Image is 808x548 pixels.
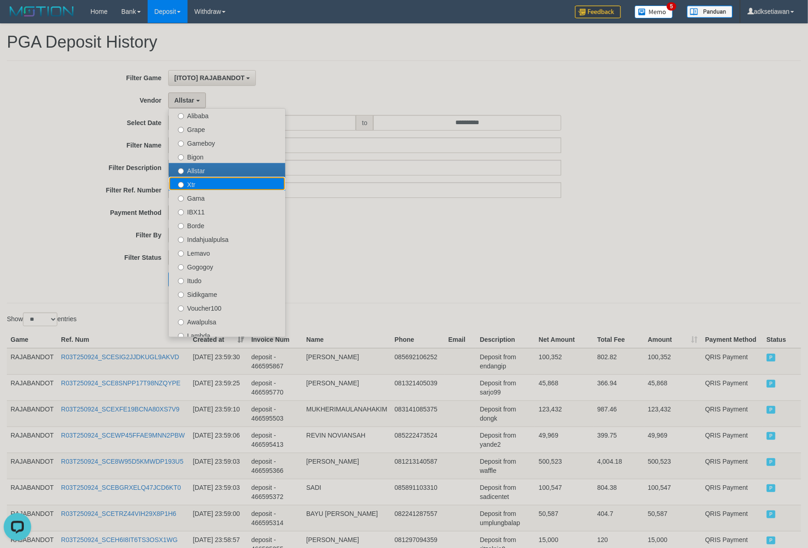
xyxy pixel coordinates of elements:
td: BAYU [PERSON_NAME] [303,505,391,531]
th: Game [7,331,57,348]
td: 083141085375 [391,400,445,427]
td: 49,969 [644,427,702,453]
input: Lemavo [178,251,184,257]
td: [DATE] 23:59:06 [189,427,248,453]
input: Sidikgame [178,292,184,298]
td: 081321405039 [391,374,445,400]
td: 50,587 [535,505,594,531]
td: Deposit from sarjo99 [476,374,535,400]
label: Lambda [169,328,285,342]
td: [DATE] 23:59:25 [189,374,248,400]
input: Borde [178,223,184,229]
span: PAID [767,537,776,544]
input: Allstar [178,168,184,174]
input: Bigon [178,154,184,160]
td: 802.82 [594,348,644,375]
td: deposit - 466595314 [248,505,303,531]
span: PAID [767,484,776,492]
span: PAID [767,406,776,414]
td: [DATE] 23:59:03 [189,453,248,479]
th: Created at: activate to sort column ascending [189,331,248,348]
td: QRIS Payment [702,505,763,531]
td: 085692106252 [391,348,445,375]
td: QRIS Payment [702,453,763,479]
td: deposit - 466595372 [248,479,303,505]
td: 50,587 [644,505,702,531]
label: Lemavo [169,246,285,259]
td: RAJABANDOT [7,348,57,375]
th: Net Amount [535,331,594,348]
select: Showentries [23,312,57,326]
label: Borde [169,218,285,232]
td: 4,004.18 [594,453,644,479]
td: 082241287557 [391,505,445,531]
th: Description [476,331,535,348]
button: [ITOTO] RAJABANDOT [168,70,256,86]
img: MOTION_logo.png [7,5,77,18]
th: Amount: activate to sort column ascending [644,331,702,348]
input: Indahjualpulsa [178,237,184,243]
label: IBX11 [169,204,285,218]
span: PAID [767,432,776,440]
td: deposit - 466595503 [248,400,303,427]
input: Alibaba [178,113,184,119]
label: Bigon [169,149,285,163]
td: 399.75 [594,427,644,453]
td: 987.46 [594,400,644,427]
td: [PERSON_NAME] [303,374,391,400]
label: Allstar [169,163,285,177]
td: 404.7 [594,505,644,531]
a: R03T250924_SCESIG2JJDKUGL9AKVD [61,353,179,361]
label: Gama [169,191,285,204]
td: deposit - 466595867 [248,348,303,375]
th: Payment Method [702,331,763,348]
td: RAJABANDOT [7,479,57,505]
img: Feedback.jpg [575,5,621,18]
th: Email [445,331,476,348]
td: 100,352 [535,348,594,375]
td: 366.94 [594,374,644,400]
td: SADI [303,479,391,505]
label: Indahjualpulsa [169,232,285,246]
span: PAID [767,458,776,466]
label: Itudo [169,273,285,287]
label: Xtr [169,177,285,191]
th: Status [763,331,801,348]
td: 100,352 [644,348,702,375]
td: 45,868 [535,374,594,400]
td: 123,432 [535,400,594,427]
span: PAID [767,354,776,362]
td: QRIS Payment [702,427,763,453]
td: 100,547 [644,479,702,505]
input: Awalpulsa [178,319,184,325]
a: R03T250924_SCEWP45FFAE9MNN2PBW [61,432,185,439]
img: Button%20Memo.svg [635,5,673,18]
td: Deposit from sadicentet [476,479,535,505]
td: Deposit from umplungbalap [476,505,535,531]
td: deposit - 466595366 [248,453,303,479]
input: Gama [178,196,184,202]
td: QRIS Payment [702,479,763,505]
td: 500,523 [644,453,702,479]
img: panduan.png [687,5,733,18]
input: Grape [178,127,184,133]
td: [DATE] 23:59:00 [189,505,248,531]
td: QRIS Payment [702,348,763,375]
input: Gameboy [178,141,184,147]
a: R03T250924_SCETRZ44VIH29X8P1H6 [61,510,176,517]
td: Deposit from dongk [476,400,535,427]
label: Alibaba [169,108,285,122]
a: R03T250924_SCE8SNPP17T98NZQYPE [61,379,181,387]
td: REVIN NOVIANSAH [303,427,391,453]
label: Grape [169,122,285,136]
a: R03T250924_SCE8W95D5KMWDP193U5 [61,458,183,465]
td: RAJABANDOT [7,505,57,531]
td: [PERSON_NAME] [303,348,391,375]
label: Voucher100 [169,301,285,314]
button: Allstar [168,93,205,108]
td: RAJABANDOT [7,374,57,400]
span: 5 [667,2,676,11]
td: Deposit from endangip [476,348,535,375]
td: Deposit from yande2 [476,427,535,453]
td: Deposit from waffle [476,453,535,479]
